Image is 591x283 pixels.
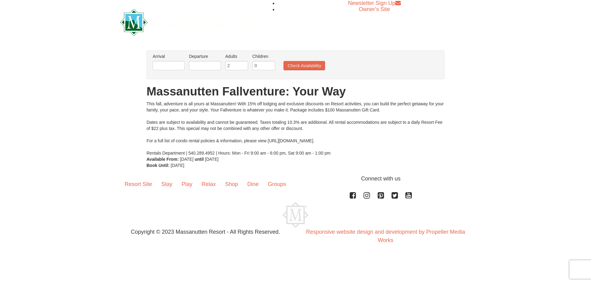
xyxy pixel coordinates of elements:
p: Copyright © 2023 Massanutten Resort - All Rights Reserved. [115,228,295,236]
p: Connect with us [120,175,471,183]
span: [DATE] [205,157,219,162]
span: [DATE] [171,163,184,168]
h1: Massanutten Fallventure: Your Way [147,85,444,98]
a: Shop [220,175,243,194]
div: This fall, adventure is all yours at Massanutten! With 15% off lodging and exclusive discounts on... [147,101,444,156]
a: Stay [157,175,177,194]
label: Adults [225,53,248,59]
img: Massanutten Resort Logo [120,9,261,36]
a: Responsive website design and development by Propeller Media Works [306,229,465,243]
label: Departure [189,53,221,59]
a: Play [177,175,197,194]
a: Owner's Site [359,6,390,12]
label: Arrival [153,53,185,59]
a: Relax [197,175,220,194]
a: Dine [243,175,263,194]
button: Check Availability [283,61,325,70]
a: Groups [263,175,291,194]
label: Children [252,53,275,59]
strong: Book Until: [147,163,170,168]
a: Massanutten Resort [120,14,261,29]
strong: until [195,157,204,162]
a: Resort Site [120,175,157,194]
strong: Available From: [147,157,179,162]
img: Massanutten Resort Logo [283,202,308,228]
span: [DATE] [180,157,193,162]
